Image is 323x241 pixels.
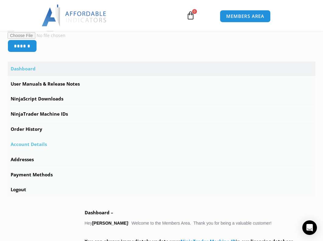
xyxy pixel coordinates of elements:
[92,221,128,226] strong: [PERSON_NAME]
[8,168,315,182] a: Payment Methods
[8,77,315,91] a: User Manuals & Release Notes
[8,182,315,197] a: Logout
[85,209,113,216] b: Dashboard –
[8,152,315,167] a: Addresses
[8,62,315,197] nav: Account pages
[8,122,315,137] a: Order History
[8,107,315,121] a: NinjaTrader Machine IDs
[302,220,317,235] div: Open Intercom Messenger
[8,137,315,152] a: Account Details
[8,62,315,76] a: Dashboard
[8,92,315,106] a: NinjaScript Downloads
[177,7,204,24] a: 0
[192,9,197,14] span: 0
[226,14,264,19] span: MEMBERS AREA
[42,5,107,26] img: LogoAI | Affordable Indicators – NinjaTrader
[220,10,271,22] a: MEMBERS AREA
